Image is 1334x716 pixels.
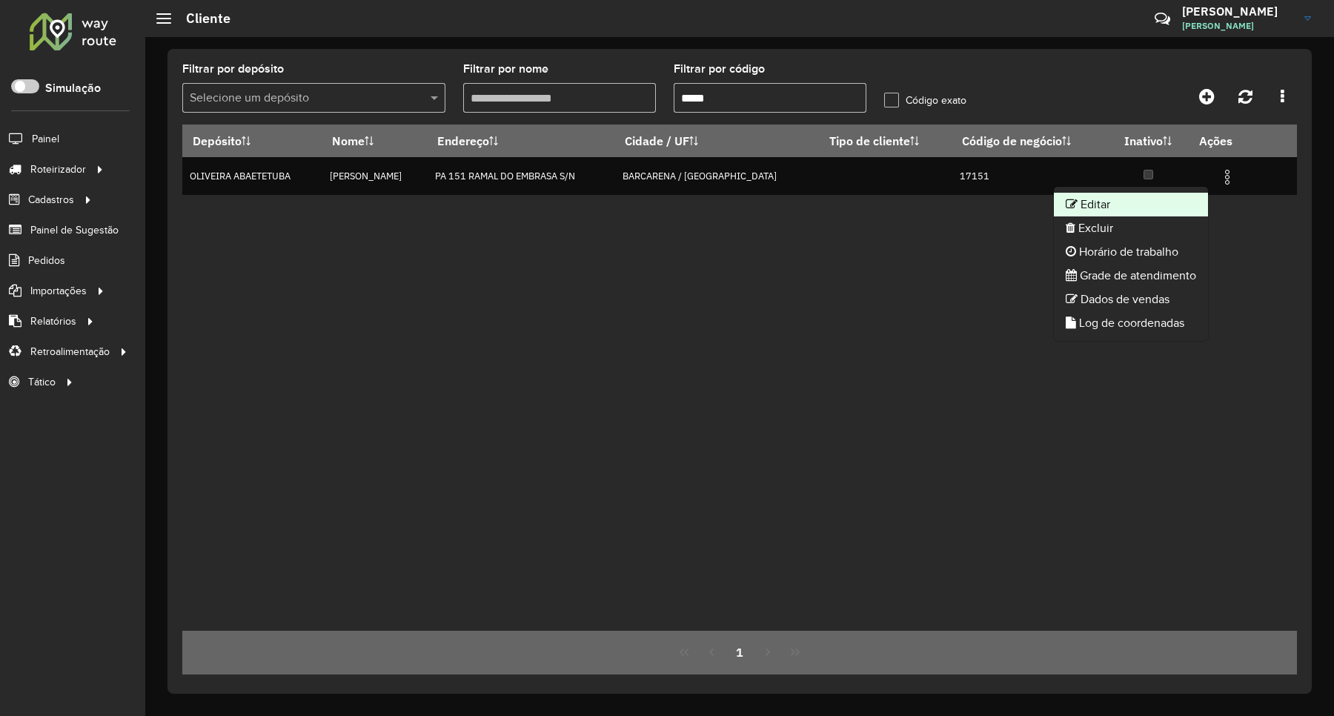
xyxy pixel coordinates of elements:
th: Depósito [182,125,322,157]
th: Endereço [428,125,615,157]
li: Log de coordenadas [1054,311,1208,335]
th: Nome [322,125,428,157]
th: Ações [1189,125,1278,156]
li: Editar [1054,193,1208,216]
span: Importações [30,283,87,299]
span: Pedidos [28,253,65,268]
th: Código de negócio [952,125,1107,157]
span: Roteirizador [30,162,86,177]
th: Cidade / UF [615,125,820,157]
li: Grade de atendimento [1054,264,1208,288]
h2: Cliente [171,10,230,27]
label: Filtrar por depósito [182,60,284,78]
a: Contato Rápido [1146,3,1178,35]
button: 1 [726,638,754,666]
span: Tático [28,374,56,390]
span: Retroalimentação [30,344,110,359]
li: Dados de vendas [1054,288,1208,311]
label: Filtrar por código [674,60,765,78]
th: Tipo de cliente [819,125,952,157]
th: Inativo [1107,125,1189,157]
h3: [PERSON_NAME] [1182,4,1293,19]
span: Painel [32,131,59,147]
span: Relatórios [30,314,76,329]
span: Painel de Sugestão [30,222,119,238]
label: Filtrar por nome [463,60,548,78]
label: Simulação [45,79,101,97]
li: Horário de trabalho [1054,240,1208,264]
span: Cadastros [28,192,74,208]
span: [PERSON_NAME] [1182,19,1293,33]
label: Código exato [884,93,966,108]
td: 17151 [952,157,1107,195]
td: BARCARENA / [GEOGRAPHIC_DATA] [615,157,820,195]
td: [PERSON_NAME] [322,157,428,195]
li: Excluir [1054,216,1208,240]
td: OLIVEIRA ABAETETUBA [182,157,322,195]
td: PA 151 RAMAL DO EMBRASA S/N [428,157,615,195]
